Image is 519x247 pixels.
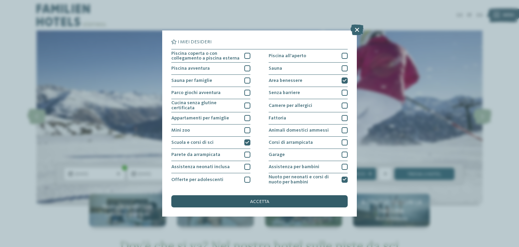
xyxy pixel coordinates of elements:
[171,152,220,157] span: Parete da arrampicata
[178,40,212,44] span: I miei desideri
[250,199,269,204] span: accetta
[269,66,282,71] span: Sauna
[171,66,210,71] span: Piscina avventura
[269,53,306,58] span: Piscina all'aperto
[171,128,190,133] span: Mini zoo
[269,78,302,83] span: Area benessere
[269,128,329,133] span: Animali domestici ammessi
[171,140,214,145] span: Scuola e corsi di sci
[171,78,212,83] span: Sauna per famiglie
[269,164,319,169] span: Assistenza per bambini
[171,116,229,120] span: Appartamenti per famiglie
[171,177,223,182] span: Offerte per adolescenti
[269,152,285,157] span: Garage
[269,103,312,108] span: Camere per allergici
[171,51,240,61] span: Piscina coperta o con collegamento a piscina esterna
[269,175,337,184] span: Nuoto per neonati e corsi di nuoto per bambini
[171,90,221,95] span: Parco giochi avventura
[171,100,240,110] span: Cucina senza glutine certificata
[171,164,230,169] span: Assistenza neonati inclusa
[269,116,286,120] span: Fattoria
[269,90,300,95] span: Senza barriere
[269,140,313,145] span: Corsi di arrampicata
